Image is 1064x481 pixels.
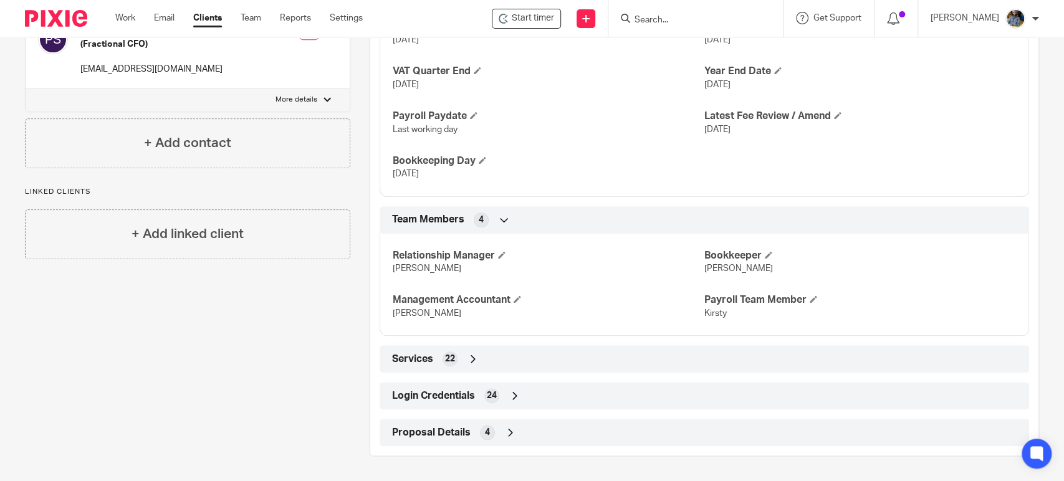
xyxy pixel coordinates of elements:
a: Reports [280,12,311,24]
h4: Bookkeeping Day [393,155,704,168]
span: [DATE] [704,125,731,134]
span: [PERSON_NAME] [704,264,773,273]
span: 22 [445,353,455,365]
h4: VAT Quarter End [393,65,704,78]
input: Search [633,15,745,26]
h4: Payroll Paydate [393,110,704,123]
h4: + Add linked client [132,224,244,244]
span: Last working day [393,125,458,134]
span: Team Members [392,213,464,226]
a: Email [154,12,175,24]
a: Settings [330,12,363,24]
span: [DATE] [393,36,419,44]
span: [PERSON_NAME] [393,309,461,318]
h4: Bookkeeper [704,249,1016,262]
div: Bitfount Ltd [492,9,561,29]
span: 4 [485,426,490,439]
h4: Latest Fee Review / Amend [704,110,1016,123]
img: Jaskaran%20Singh.jpeg [1005,9,1025,29]
span: [DATE] [704,80,731,89]
span: [DATE] [704,36,731,44]
img: Pixie [25,10,87,27]
span: [PERSON_NAME] [393,264,461,273]
p: Linked clients [25,187,350,197]
span: 4 [479,214,484,226]
h4: + Add contact [144,133,231,153]
span: Services [392,353,433,366]
span: 24 [487,389,497,402]
a: Team [241,12,261,24]
h4: Relationship Manager [393,249,704,262]
a: Clients [193,12,222,24]
p: [EMAIL_ADDRESS][DOMAIN_NAME] [80,63,223,75]
span: Login Credentials [392,389,475,402]
p: More details [276,95,317,105]
h5: (Fractional CFO) [80,38,223,50]
span: Kirsty [704,309,727,318]
span: Proposal Details [392,426,471,439]
img: svg%3E [38,24,68,54]
h4: Year End Date [704,65,1016,78]
h4: Payroll Team Member [704,293,1016,307]
span: [DATE] [393,169,419,178]
a: Work [115,12,135,24]
span: [DATE] [393,80,419,89]
p: [PERSON_NAME] [931,12,999,24]
span: Get Support [813,14,861,22]
span: Start timer [512,12,554,25]
h4: Management Accountant [393,293,704,307]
